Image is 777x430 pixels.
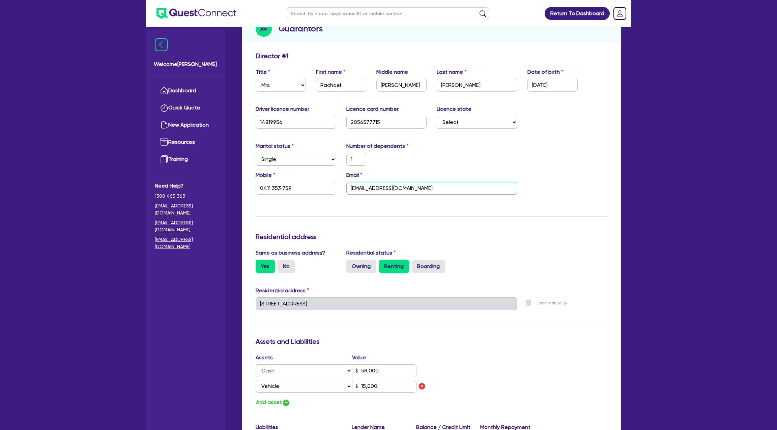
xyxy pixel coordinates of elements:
[160,155,168,163] img: training
[160,138,168,146] img: resources
[376,68,408,76] label: Middle name
[256,142,294,150] label: Marital status
[256,52,288,60] h3: Director # 1
[256,68,270,76] label: Title
[346,142,408,150] label: Number of dependents
[437,68,466,76] label: Last name
[545,7,610,20] a: Return To Dashboard
[155,38,168,51] img: icon-menu-close
[282,399,290,407] img: icon-add
[352,380,416,393] input: Value
[155,117,216,134] a: New Application
[256,260,275,273] label: Yes
[256,21,272,37] img: step-icon
[256,287,309,295] label: Residential address
[155,99,216,117] a: Quick Quote
[155,219,216,233] a: [EMAIL_ADDRESS][DOMAIN_NAME]
[278,260,295,273] label: No
[287,7,489,19] input: Search by name, application ID or mobile number...
[156,8,236,19] img: quest-connect-logo-blue
[256,233,608,241] h3: Residential address
[256,171,275,179] label: Mobile
[346,105,399,113] label: Licence card number
[155,236,216,250] a: [EMAIL_ADDRESS][DOMAIN_NAME]
[155,134,216,151] a: Resources
[437,105,471,113] label: Licence state
[352,354,366,362] label: Value
[155,182,216,190] span: Need Help?
[346,260,376,273] label: Owning
[155,193,216,200] span: 1300 465 363
[379,260,409,273] label: Renting
[155,82,216,99] a: Dashboard
[412,260,445,273] label: Boarding
[256,105,309,113] label: Driver licence number
[316,68,345,76] label: First name
[155,202,216,217] a: [EMAIL_ADDRESS][DOMAIN_NAME]
[256,337,608,345] h3: Assets and Liabilities
[279,23,323,35] h2: Guarantors
[352,364,416,377] input: Value
[256,398,290,407] button: Add asset
[418,382,426,390] img: icon remove asset liability
[527,79,578,92] input: DD / MM / YYYY
[346,171,362,179] label: Email
[537,300,568,306] label: Enter manually?
[527,68,563,76] label: Date of birth
[160,104,168,112] img: quick-quote
[611,5,629,22] a: Dropdown toggle
[154,60,217,68] span: Welcome [PERSON_NAME]
[160,121,168,129] img: new-application
[346,249,396,257] label: Residential status
[155,151,216,168] a: Training
[256,354,352,362] label: Assets
[256,249,325,257] label: Same as business address?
